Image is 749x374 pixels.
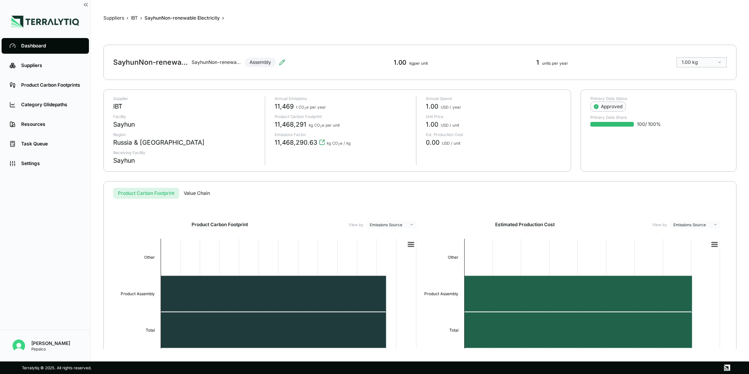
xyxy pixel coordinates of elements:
span: › [222,15,224,21]
span: 11,468,291 [275,120,306,129]
span: 11,468,290.63 [275,138,317,147]
svg: View audit trail [319,139,325,145]
span: 1.00 [426,120,438,129]
div: Dashboard [21,43,81,49]
button: Open user button [9,336,28,355]
text: Other [448,255,458,260]
label: View by [349,222,364,227]
p: Receiving Facility [113,150,259,155]
text: Product Assembly [121,291,155,296]
div: Task Queue [21,141,81,147]
p: Facility [113,114,259,119]
img: Logo [11,16,79,27]
span: kg CO e / kg [327,141,351,145]
div: s [113,188,727,199]
p: Unit Price [426,114,561,119]
div: SayhunNon-renewable Electricity [145,15,220,21]
h2: Estimated Production Cost [495,221,555,228]
span: › [140,15,142,21]
span: 100 / 100 % [637,121,661,127]
p: Product Carbon Footprint [275,114,410,119]
div: Category Glidepaths [21,102,81,108]
p: Annual Spend [426,96,561,101]
div: IBT [113,102,122,111]
text: Other [144,255,155,260]
button: Product Carbon Footprint [113,188,179,199]
button: Approved [590,102,626,112]
button: 1.00 kg [677,57,727,67]
span: › [127,15,128,21]
div: Sayhun [113,156,135,165]
p: Supplier [113,96,259,101]
span: units per year [542,61,568,65]
div: Product Carbon Footprints [21,82,81,88]
span: 0.00 [426,138,440,147]
span: kg per unit [409,61,428,65]
span: 11,469 [275,102,294,111]
img: Erik Hut [13,340,25,352]
span: USD / year [441,105,461,109]
label: View by [652,222,667,227]
span: t CO e per year [296,105,326,109]
div: Sayhun [113,120,135,129]
div: 1 [536,58,568,67]
button: Emissions Source [367,221,417,229]
p: Emissions Factor [275,132,410,137]
button: IBT [131,15,138,21]
span: USD / unit [441,123,459,127]
p: Annual Emissions [275,96,410,101]
text: Total [146,328,155,332]
p: Region [113,132,259,137]
button: Value Chain [179,188,215,199]
div: Settings [21,160,81,167]
p: Primary Data Status [590,96,727,101]
text: Product Assembly [424,291,458,296]
sub: 2 [338,143,340,146]
div: Resources [21,121,81,127]
p: Est. Production Cost [426,132,561,137]
div: Suppliers [21,62,81,69]
div: SayhunNon-renewable Electricity [113,58,188,67]
span: USD / unit [442,141,460,145]
div: Approved [594,103,622,110]
div: [PERSON_NAME] [31,340,70,347]
sub: 2 [320,125,322,128]
p: Primary Data Share [590,115,727,120]
div: Pepsico [31,347,70,351]
sub: 2 [304,107,306,110]
span: 1.00 [426,102,438,111]
button: Suppliers [103,15,124,21]
text: Total [449,328,458,332]
div: SayhunNon-renewable ElectricitySayhunAssembly [192,59,242,65]
div: Russia & [GEOGRAPHIC_DATA] [113,138,204,147]
span: kg CO e per unit [309,123,340,127]
div: 1.00 [394,58,428,67]
h2: Product Carbon Footprint [192,221,248,228]
button: Emissions Source [670,221,720,229]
